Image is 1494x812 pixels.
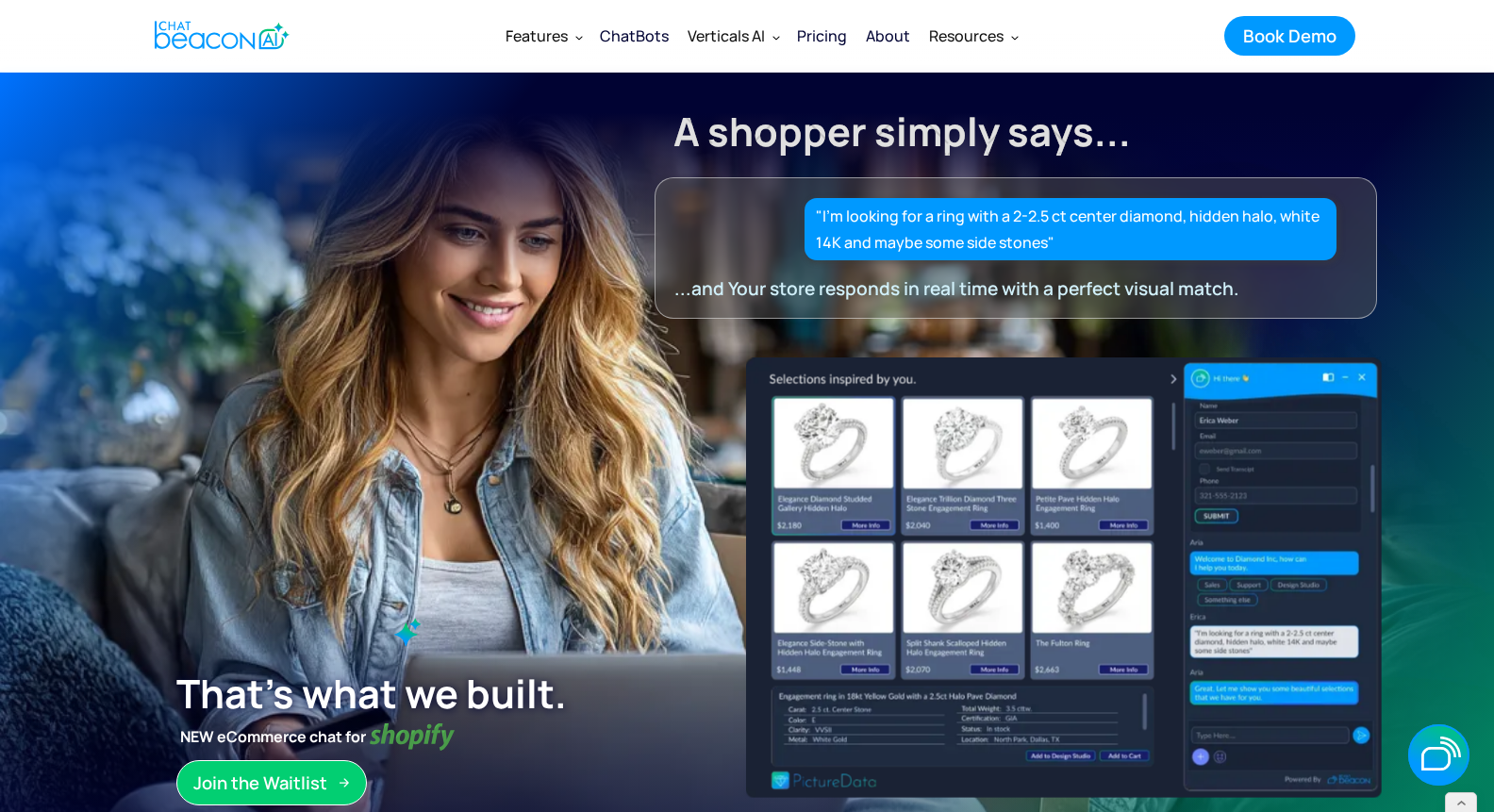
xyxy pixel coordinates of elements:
img: Dropdown [575,33,583,41]
div: ...and Your store responds in real time with a perfect visual match. [674,275,1323,302]
img: Dropdown [772,33,780,41]
a: About [856,11,920,60]
a: Pricing [788,11,856,60]
div: Verticals AI [688,23,765,49]
div: Resources [929,23,1004,49]
a: home [139,12,300,58]
div: Verticals AI [678,13,788,58]
strong: A shopper simply says... [673,105,1131,157]
div: Book Demo [1243,24,1336,48]
div: About [866,23,910,49]
div: Resources [920,13,1026,58]
div: Features [496,13,590,58]
div: Pricing [797,23,847,49]
a: ChatBots [590,11,678,60]
div: "I’m looking for a ring with a 2-2.5 ct center diamond, hidden halo, white 14K and maybe some sid... [816,203,1326,256]
div: Join the Waitlist [193,771,327,795]
div: Features [506,23,568,49]
img: ChatBeacon New UI Experience [746,357,1382,797]
strong: That’s what we built. [176,667,567,720]
img: Arrow [339,777,350,788]
a: Book Demo [1224,16,1355,56]
div: ChatBots [600,23,669,49]
img: Dropdown [1011,33,1019,41]
strong: NEW eCommerce chat for [176,723,370,750]
a: Join the Waitlist [176,760,367,805]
